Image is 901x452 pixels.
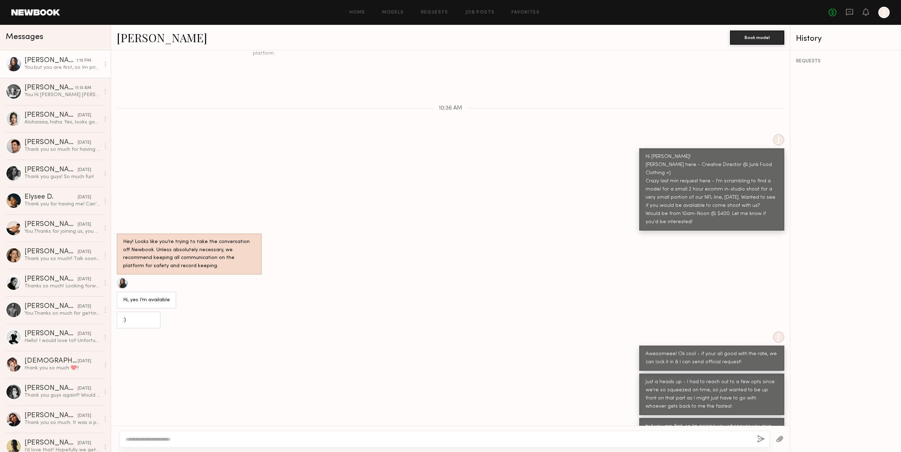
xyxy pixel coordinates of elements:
[24,221,78,228] div: [PERSON_NAME]
[24,392,100,399] div: Thank you guys again!!! Would love that!! Take care xx
[24,228,100,235] div: You: Thanks for joining us, you were great [DATE]!!
[24,358,78,365] div: [DEMOGRAPHIC_DATA][PERSON_NAME]
[796,35,895,43] div: History
[24,330,78,337] div: [PERSON_NAME]
[123,296,170,304] div: Hi, yes I’m available
[730,34,784,40] a: Book model
[439,105,462,111] span: 10:36 AM
[24,166,78,173] div: [PERSON_NAME]
[24,385,78,392] div: [PERSON_NAME]
[24,194,78,201] div: Elysee D.
[878,7,890,18] a: J
[78,139,91,146] div: [DATE]
[6,33,43,41] span: Messages
[24,84,75,92] div: [PERSON_NAME]
[646,350,778,366] div: Awesomeee! Ok cool - if your all good with the rate, we can lock it in & I can send official requ...
[646,153,778,226] div: Hi [PERSON_NAME]! [PERSON_NAME] here - Creative Director @ Junk Food Clothing =) Crazy last min r...
[24,283,100,290] div: Thanks so much! Looking forward to working together then!
[117,30,207,45] a: [PERSON_NAME]
[24,139,78,146] div: [PERSON_NAME]
[123,238,255,271] div: Hey! Looks like you’re trying to take the conversation off Newbook. Unless absolutely necessary, ...
[24,92,100,98] div: You: Hi [PERSON_NAME] [PERSON_NAME] here - Creative Director @ Junk Food Clothing =) Crazy last m...
[24,276,78,283] div: [PERSON_NAME]
[123,316,154,324] div: :)
[24,412,78,419] div: [PERSON_NAME]
[76,57,91,64] div: 1:15 PM
[24,112,78,119] div: [PERSON_NAME]
[24,119,100,126] div: Alohaaaa, haha. Yes, looks good to me!
[646,423,778,439] div: but you are first, so Im prioing you whenever you give me the thumbs up for final booking request...
[75,85,91,92] div: 11:13 AM
[796,59,895,64] div: REQUESTS
[24,173,100,180] div: Thank you guys! So much fun!
[512,10,540,15] a: Favorites
[24,310,100,317] div: You: Thanks so much for getting back to [GEOGRAPHIC_DATA]! No worries and yes we would love to ma...
[24,146,100,153] div: Thank you so much for having me! Your team is wonderful. So grateful to have been a part of that ...
[78,358,91,365] div: [DATE]
[78,221,91,228] div: [DATE]
[78,413,91,419] div: [DATE]
[382,10,404,15] a: Models
[78,194,91,201] div: [DATE]
[24,201,100,208] div: Thank you for having me! Can’t wait to see everything:)
[24,337,100,344] div: Hello! I would love to!! Unfortunately, I have a conflict that day. Is there any other day you mi...
[24,248,78,255] div: [PERSON_NAME]
[78,440,91,447] div: [DATE]
[78,249,91,255] div: [DATE]
[24,440,78,447] div: [PERSON_NAME]
[646,378,778,411] div: Just a heads up - I had to reach out to a few opts since we're so squeezed on time, so just wante...
[24,64,100,71] div: You: but you are first, so Im prioing you whenever you give me the thumbs up for final booking re...
[24,303,78,310] div: [PERSON_NAME]
[78,385,91,392] div: [DATE]
[78,331,91,337] div: [DATE]
[730,31,784,45] button: Book model
[24,255,100,262] div: Thank you so much!! Talk soon ☺️
[78,276,91,283] div: [DATE]
[78,112,91,119] div: [DATE]
[78,303,91,310] div: [DATE]
[78,167,91,173] div: [DATE]
[349,10,365,15] a: Home
[421,10,448,15] a: Requests
[24,419,100,426] div: Thank you so much. It was a pleasure to work with you guys. Loved it
[24,365,100,371] div: thank you so much ♥️!!
[24,57,76,64] div: [PERSON_NAME]
[465,10,495,15] a: Job Posts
